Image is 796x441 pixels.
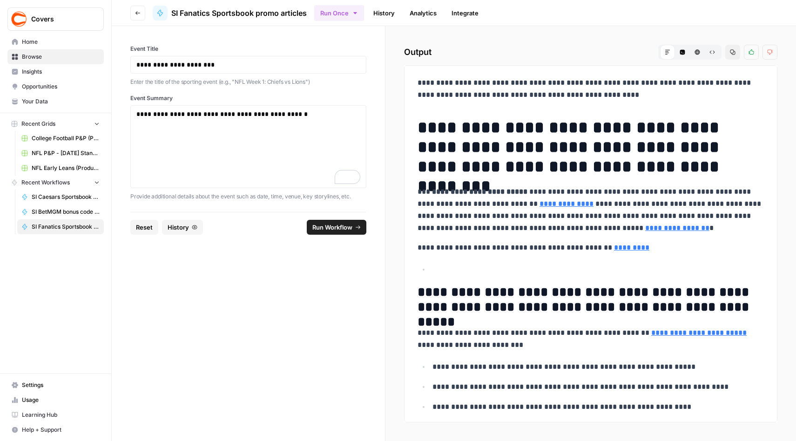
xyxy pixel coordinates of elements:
button: Reset [130,220,158,235]
span: SI Fanatics Sportsbook promo articles [32,223,100,231]
button: History [162,220,203,235]
label: Event Summary [130,94,366,102]
label: Event Title [130,45,366,53]
p: Enter the title of the sporting event (e.g., "NFL Week 1: Chiefs vs Lions") [130,77,366,87]
a: NFL P&P - [DATE] Standard (Production) Grid [17,146,104,161]
span: Browse [22,53,100,61]
h2: Output [404,45,777,60]
span: Covers [31,14,88,24]
a: Analytics [404,6,442,20]
span: Settings [22,381,100,389]
span: Recent Workflows [21,178,70,187]
button: Recent Grids [7,117,104,131]
img: Covers Logo [11,11,27,27]
a: Usage [7,393,104,407]
a: SI Fanatics Sportsbook promo articles [153,6,307,20]
span: College Football P&P (Production) Grid (1) [32,134,100,142]
a: Opportunities [7,79,104,94]
a: SI Fanatics Sportsbook promo articles [17,219,104,234]
span: Run Workflow [312,223,352,232]
p: Provide additional details about the event such as date, time, venue, key storylines, etc. [130,192,366,201]
a: SI BetMGM bonus code articles [17,204,104,219]
span: History [168,223,189,232]
button: Run Workflow [307,220,366,235]
button: Help + Support [7,422,104,437]
a: Integrate [446,6,484,20]
span: Home [22,38,100,46]
button: Recent Workflows [7,176,104,190]
span: Usage [22,396,100,404]
button: Run Once [314,5,364,21]
span: Learning Hub [22,411,100,419]
button: Workspace: Covers [7,7,104,31]
div: To enrich screen reader interactions, please activate Accessibility in Grammarly extension settings [136,109,360,184]
span: NFL Early Leans (Production) Grid (3) [32,164,100,172]
span: NFL P&P - [DATE] Standard (Production) Grid [32,149,100,157]
a: College Football P&P (Production) Grid (1) [17,131,104,146]
a: Learning Hub [7,407,104,422]
a: Settings [7,378,104,393]
span: SI Caesars Sportsbook promo code articles [32,193,100,201]
a: SI Caesars Sportsbook promo code articles [17,190,104,204]
span: Reset [136,223,153,232]
span: SI BetMGM bonus code articles [32,208,100,216]
span: Insights [22,68,100,76]
a: Your Data [7,94,104,109]
a: Home [7,34,104,49]
a: Browse [7,49,104,64]
span: Help + Support [22,426,100,434]
a: NFL Early Leans (Production) Grid (3) [17,161,104,176]
span: SI Fanatics Sportsbook promo articles [171,7,307,19]
span: Your Data [22,97,100,106]
span: Opportunities [22,82,100,91]
span: Recent Grids [21,120,55,128]
a: History [368,6,400,20]
a: Insights [7,64,104,79]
